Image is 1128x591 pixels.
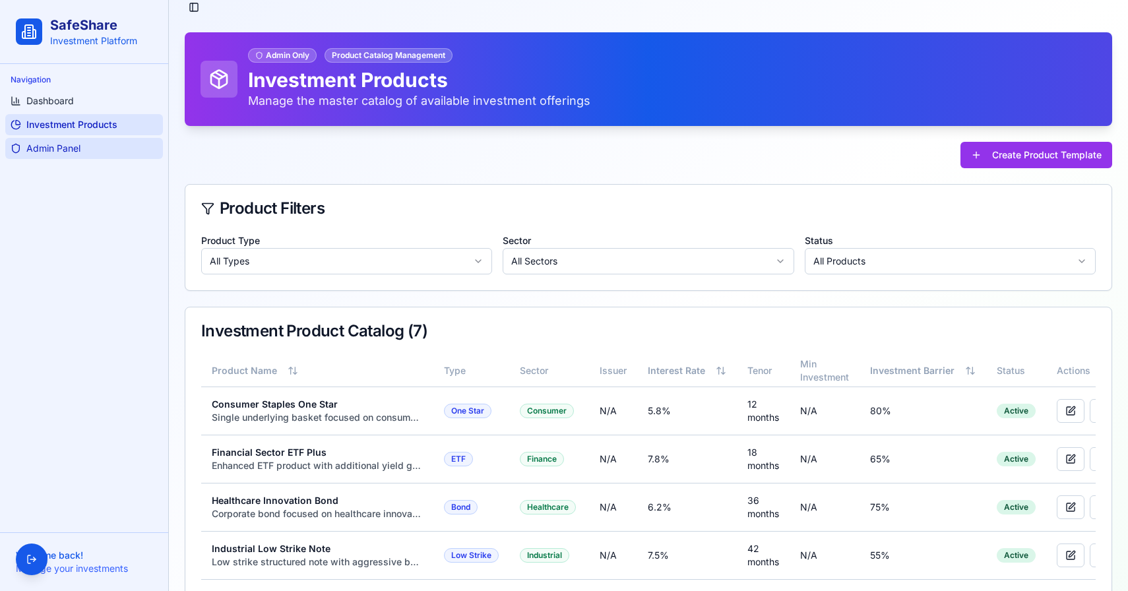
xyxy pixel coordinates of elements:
[790,483,860,531] td: N/A
[26,142,80,155] span: Admin Panel
[444,452,473,466] div: ETF
[790,531,860,579] td: N/A
[589,531,637,579] td: N/A
[860,435,986,483] td: 65%
[637,435,737,483] td: 7.8%
[805,235,833,246] label: Status
[5,138,163,159] a: Admin Panel
[589,483,637,531] td: N/A
[790,355,860,387] th: Min Investment
[5,114,163,135] a: Investment Products
[737,387,790,435] td: 12 months
[26,118,117,131] span: Investment Products
[201,235,260,246] label: Product Type
[16,562,152,575] p: Manage your investments
[248,48,317,63] div: Admin Only
[790,435,860,483] td: N/A
[520,404,574,418] div: Consumer
[520,548,569,563] div: Industrial
[212,542,423,555] div: Industrial Low Strike Note
[997,452,1036,466] div: Active
[212,555,423,569] div: Low strike structured note with aggressive barrier levels for higher yield potential on industria...
[997,404,1036,418] div: Active
[248,68,590,92] h1: Investment Products
[737,531,790,579] td: 42 months
[589,355,637,387] th: Issuer
[248,92,590,110] p: Manage the master catalog of available investment offerings
[325,48,453,63] div: Product Catalog Management
[790,387,860,435] td: N/A
[960,142,1112,168] button: Create Product Template
[444,500,478,514] div: Bond
[997,500,1036,514] div: Active
[870,364,976,377] button: Investment Barrier
[648,364,726,377] button: Interest Rate
[637,531,737,579] td: 7.5%
[5,90,163,111] a: Dashboard
[212,494,423,507] div: Healthcare Innovation Bond
[50,16,137,34] h1: SafeShare
[26,94,74,108] span: Dashboard
[212,364,298,377] button: Product Name
[986,355,1046,387] th: Status
[50,34,137,47] p: Investment Platform
[637,387,737,435] td: 5.8%
[860,531,986,579] td: 55%
[589,387,637,435] td: N/A
[1046,355,1128,387] th: Actions
[201,323,427,339] div: Investment Product Catalog ( 7 )
[520,452,564,466] div: Finance
[509,355,589,387] th: Sector
[637,483,737,531] td: 6.2%
[520,500,576,514] div: Healthcare
[860,387,986,435] td: 80%
[737,355,790,387] th: Tenor
[737,435,790,483] td: 18 months
[860,483,986,531] td: 75%
[444,404,491,418] div: One Star
[212,446,423,459] div: Financial Sector ETF Plus
[212,398,423,411] div: Consumer Staples One Star
[201,201,1096,216] div: Product Filters
[589,435,637,483] td: N/A
[444,548,499,563] div: Low Strike
[997,548,1036,563] div: Active
[5,69,163,90] div: Navigation
[503,235,531,246] label: Sector
[737,483,790,531] td: 36 months
[16,549,152,562] p: Welcome back!
[212,507,423,520] div: Corporate bond focused on healthcare innovation companies with semi-annual coupon payments.
[433,355,509,387] th: Type
[212,459,423,472] div: Enhanced ETF product with additional yield generation through covered call strategies on financia...
[212,411,423,424] div: Single underlying basket focused on consumer staples with monthly coupon payments and high barrie...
